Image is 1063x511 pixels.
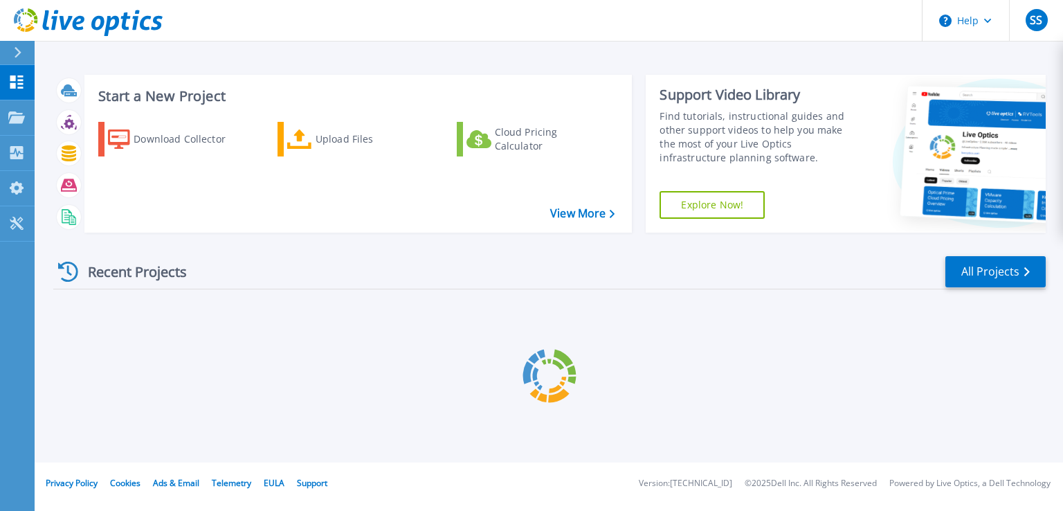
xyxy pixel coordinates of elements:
[660,86,860,104] div: Support Video Library
[212,477,251,489] a: Telemetry
[46,477,98,489] a: Privacy Policy
[110,477,140,489] a: Cookies
[1030,15,1042,26] span: SS
[889,479,1051,488] li: Powered by Live Optics, a Dell Technology
[660,109,860,165] div: Find tutorials, instructional guides and other support videos to help you make the most of your L...
[98,89,615,104] h3: Start a New Project
[134,125,244,153] div: Download Collector
[264,477,284,489] a: EULA
[639,479,732,488] li: Version: [TECHNICAL_ID]
[550,207,615,220] a: View More
[53,255,206,289] div: Recent Projects
[745,479,877,488] li: © 2025 Dell Inc. All Rights Reserved
[278,122,432,156] a: Upload Files
[495,125,606,153] div: Cloud Pricing Calculator
[297,477,327,489] a: Support
[945,256,1046,287] a: All Projects
[660,191,765,219] a: Explore Now!
[457,122,611,156] a: Cloud Pricing Calculator
[98,122,253,156] a: Download Collector
[316,125,426,153] div: Upload Files
[153,477,199,489] a: Ads & Email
